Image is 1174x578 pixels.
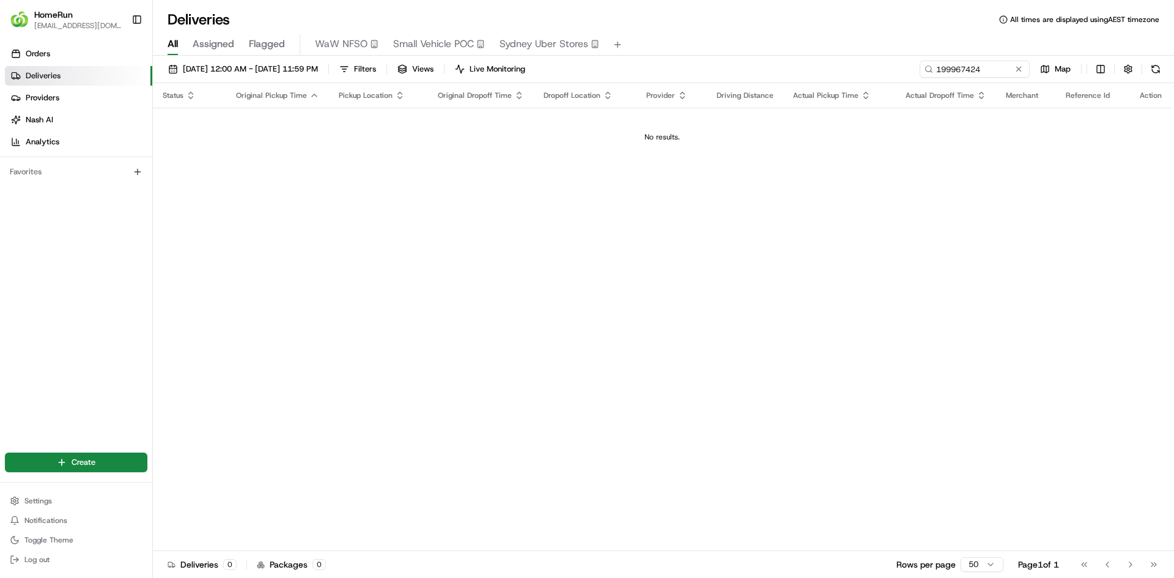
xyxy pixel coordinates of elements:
span: Dropoff Location [544,91,600,100]
span: Status [163,91,183,100]
a: Nash AI [5,110,152,130]
a: Analytics [5,132,152,152]
span: Reference Id [1066,91,1110,100]
span: Notifications [24,516,67,525]
button: Live Monitoring [449,61,531,78]
span: Original Pickup Time [236,91,307,100]
span: Flagged [249,37,285,51]
button: Toggle Theme [5,532,147,549]
span: Providers [26,92,59,103]
span: Actual Pickup Time [793,91,858,100]
span: All times are displayed using AEST timezone [1010,15,1159,24]
button: HomeRun [34,9,73,21]
button: Notifications [5,512,147,529]
span: Actual Dropoff Time [906,91,974,100]
button: Settings [5,492,147,509]
span: Small Vehicle POC [393,37,474,51]
button: HomeRunHomeRun[EMAIL_ADDRESS][DOMAIN_NAME] [5,5,127,34]
a: Orders [5,44,152,64]
button: [EMAIL_ADDRESS][DOMAIN_NAME] [34,21,122,31]
div: Action [1140,91,1162,100]
span: Log out [24,555,50,565]
span: Driving Distance [717,91,773,100]
span: Create [72,457,95,468]
div: No results. [158,132,1167,142]
div: Deliveries [168,558,237,571]
span: Provider [646,91,675,100]
img: HomeRun [10,10,29,29]
button: Views [392,61,439,78]
span: Original Dropoff Time [438,91,512,100]
button: Refresh [1147,61,1164,78]
button: [DATE] 12:00 AM - [DATE] 11:59 PM [163,61,323,78]
span: Orders [26,48,50,59]
span: Settings [24,496,52,506]
span: Nash AI [26,114,53,125]
p: Rows per page [896,558,956,571]
span: Map [1055,64,1071,75]
span: [DATE] 12:00 AM - [DATE] 11:59 PM [183,64,318,75]
div: 0 [312,559,326,570]
span: All [168,37,178,51]
div: Favorites [5,162,147,182]
input: Type to search [920,61,1030,78]
span: Live Monitoring [470,64,525,75]
span: Merchant [1006,91,1038,100]
span: Analytics [26,136,59,147]
a: Providers [5,88,152,108]
div: 0 [223,559,237,570]
a: Deliveries [5,66,152,86]
button: Map [1035,61,1076,78]
span: Filters [354,64,376,75]
div: Page 1 of 1 [1018,558,1059,571]
span: Deliveries [26,70,61,81]
span: Assigned [193,37,234,51]
div: Packages [257,558,326,571]
span: WaW NFSO [315,37,367,51]
span: Views [412,64,434,75]
button: Create [5,453,147,472]
button: Log out [5,551,147,568]
button: Filters [334,61,382,78]
span: Toggle Theme [24,535,73,545]
span: Sydney Uber Stores [500,37,588,51]
span: Pickup Location [339,91,393,100]
h1: Deliveries [168,10,230,29]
